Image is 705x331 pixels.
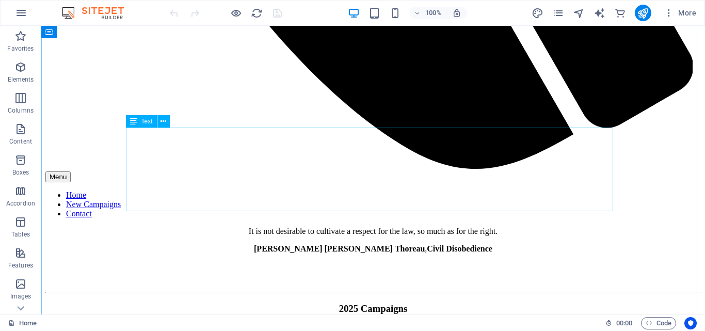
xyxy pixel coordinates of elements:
p: Columns [8,106,34,115]
button: pages [552,7,565,19]
i: Navigator [573,7,585,19]
p: Images [10,292,31,301]
span: 00 00 [616,317,632,329]
p: Tables [11,230,30,239]
p: Accordion [6,199,35,208]
button: 100% [410,7,446,19]
i: On resize automatically adjust zoom level to fit chosen device. [452,8,461,18]
button: design [532,7,544,19]
h6: Session time [605,317,633,329]
button: Usercentrics [684,317,697,329]
p: Features [8,261,33,270]
p: Elements [8,75,34,84]
button: publish [635,5,651,21]
h6: 100% [425,7,442,19]
span: Code [646,317,671,329]
button: Code [641,317,676,329]
button: Click here to leave preview mode and continue editing [230,7,242,19]
i: Reload page [251,7,263,19]
span: Text [141,118,153,124]
i: AI Writer [594,7,605,19]
button: reload [250,7,263,19]
i: Design (Ctrl+Alt+Y) [532,7,543,19]
i: Pages (Ctrl+Alt+S) [552,7,564,19]
button: commerce [614,7,627,19]
button: text_generator [594,7,606,19]
p: Content [9,137,32,146]
p: Boxes [12,168,29,177]
p: Favorites [7,44,34,53]
button: More [660,5,700,21]
i: Commerce [614,7,626,19]
img: Editor Logo [59,7,137,19]
button: navigator [573,7,585,19]
span: : [623,319,625,327]
i: Publish [637,7,649,19]
a: Click to cancel selection. Double-click to open Pages [8,317,37,329]
span: More [664,8,696,18]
